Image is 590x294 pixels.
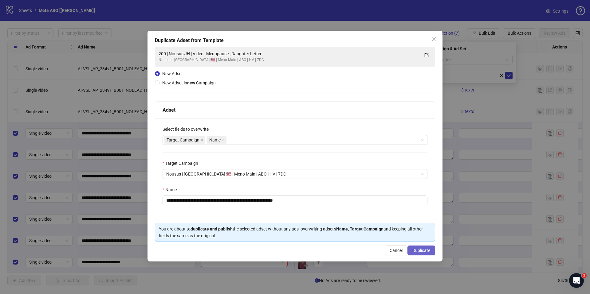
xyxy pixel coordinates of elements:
[412,248,430,253] span: Duplicate
[582,273,587,278] span: 1
[162,80,216,85] span: New Adset in Campaign
[206,136,226,144] span: Name
[163,186,181,193] label: Name
[407,246,435,255] button: Duplicate
[431,37,436,42] span: close
[209,137,221,143] span: Name
[163,126,213,133] label: Select fields to overwrite
[429,34,439,44] button: Close
[167,137,199,143] span: Target Campaign
[385,246,407,255] button: Cancel
[159,57,419,63] div: Nousus | [GEOGRAPHIC_DATA] 🇺🇸 | Meno Main | ABO | HV | 7DC
[424,53,429,57] span: export
[222,138,225,141] span: close
[191,226,233,231] strong: duplicate and publish
[187,80,195,85] strong: new
[163,195,427,205] input: Name
[155,37,435,44] div: Duplicate Adset from Template
[159,50,419,57] div: 200 | Nousus JH | Video | Menopause | Daughter Letter
[162,71,183,76] span: New Adset
[336,226,383,231] strong: Name, Target Campaign
[163,106,427,114] div: Adset
[201,138,204,141] span: close
[569,273,584,288] iframe: Intercom live chat
[159,226,431,239] div: You are about to the selected adset without any ads, overwriting adset's and keeping all other fi...
[390,248,403,253] span: Cancel
[163,160,202,167] label: Target Campaign
[166,169,424,179] span: Nousus | USA 🇺🇸 | Meno Main | ABO | HV | 7DC
[164,136,205,144] span: Target Campaign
